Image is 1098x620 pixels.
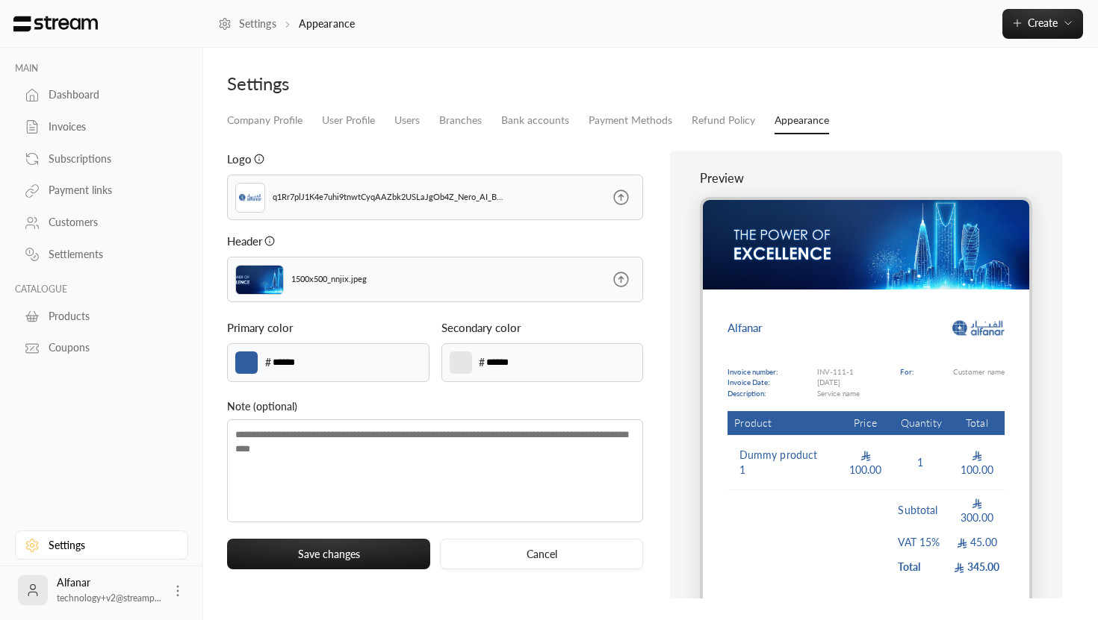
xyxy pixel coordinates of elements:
[15,176,188,205] a: Payment links
[837,436,893,490] td: 100.00
[239,187,261,209] img: Logo
[15,284,188,295] p: CATALOGUE
[227,107,303,134] a: Company Profile
[949,436,1005,490] td: 100.00
[227,398,643,414] p: Note (optional)
[1002,9,1083,39] button: Create
[227,233,262,249] p: Header
[441,319,521,336] p: Secondary color
[775,107,829,134] a: Appearance
[501,107,569,134] a: Bank accounts
[952,301,1005,354] img: Logo
[57,592,161,604] span: technology+v2@streamp...
[15,208,188,237] a: Customers
[728,319,762,336] p: Alfanar
[291,273,367,286] p: 1500x500_nnjix.jpeg
[949,490,1005,530] td: 300.00
[728,377,778,388] p: Invoice Date:
[12,16,99,32] img: Logo
[914,455,928,470] span: 1
[49,215,170,230] div: Customers
[49,340,170,355] div: Coupons
[218,16,276,31] a: Settings
[49,87,170,102] div: Dashboard
[49,119,170,134] div: Invoices
[589,107,672,134] a: Payment Methods
[728,366,778,378] p: Invoice number:
[49,309,170,324] div: Products
[728,388,778,399] p: Description:
[15,240,188,269] a: Settlements
[227,151,252,167] p: Logo
[692,107,755,134] a: Refund Policy
[57,575,161,605] div: Alfanar
[703,200,1029,289] img: 1500x500_nnjix.jpeg
[949,411,1005,436] th: Total
[728,436,838,490] td: Dummy product 1
[49,183,170,198] div: Payment links
[254,154,264,164] svg: It must not be larger then 1MB. The supported MIME types are JPG and PNG.
[49,538,170,553] div: Settings
[479,354,485,371] p: #
[949,554,1005,579] td: 345.00
[900,366,914,378] p: For:
[322,107,375,134] a: User Profile
[15,301,188,331] a: Products
[15,144,188,173] a: Subscriptions
[227,539,430,569] button: Save changes
[893,411,949,436] th: Quantity
[949,530,1005,554] td: 45.00
[1028,16,1058,29] span: Create
[439,107,482,134] a: Branches
[49,247,170,262] div: Settlements
[227,72,643,95] div: Settings
[837,411,893,436] th: Price
[218,16,355,31] nav: breadcrumb
[728,411,838,436] th: Product
[817,366,860,378] p: INV-111-1
[893,554,949,579] td: Total
[728,411,1005,580] table: Products Preview
[817,377,860,388] p: [DATE]
[440,539,643,569] button: Cancel
[15,63,188,75] p: MAIN
[893,490,949,530] td: Subtotal
[299,16,355,31] p: Appearance
[394,107,420,134] a: Users
[15,81,188,110] a: Dashboard
[264,236,275,246] svg: It must not be larger than 1MB. The supported MIME types are JPG and PNG.
[817,388,860,399] p: Service name
[49,151,170,166] div: Subscriptions
[15,334,188,363] a: Coupons
[265,354,271,371] p: #
[273,191,504,204] p: q1Rr7plJ1K4e7uhi9tnwtCyqAAZbk2USLaJgOb4Z_Nero_AI_Background_Remover_zrnsg.png
[15,113,188,142] a: Invoices
[953,366,1005,378] p: Customer name
[227,319,293,336] p: Primary color
[700,169,1032,187] p: Preview
[235,265,284,295] img: header
[893,530,949,554] td: VAT 15%
[15,530,188,560] a: Settings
